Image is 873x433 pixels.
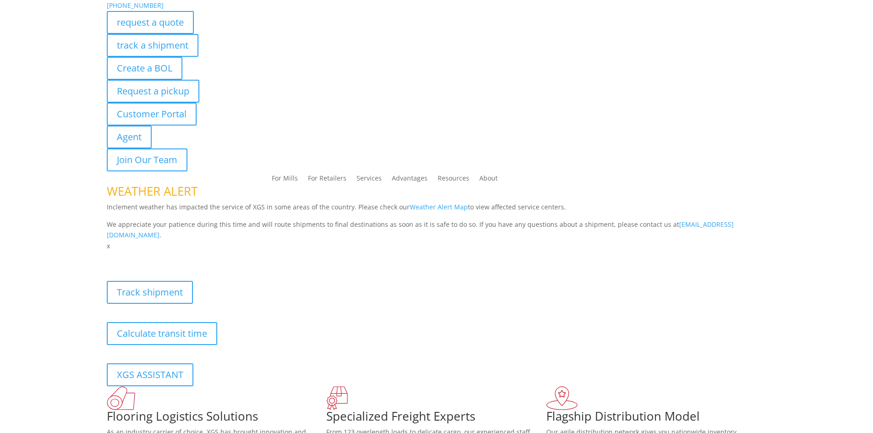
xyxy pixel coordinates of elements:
h1: Specialized Freight Experts [326,410,546,427]
img: xgs-icon-focused-on-flooring-red [326,386,348,410]
span: WEATHER ALERT [107,183,198,199]
a: track a shipment [107,34,198,57]
a: Calculate transit time [107,322,217,345]
b: Visibility, transparency, and control for your entire supply chain. [107,253,311,262]
h1: Flooring Logistics Solutions [107,410,327,427]
a: Agent [107,126,152,148]
p: Inclement weather has impacted the service of XGS in some areas of the country. Please check our ... [107,202,767,219]
a: About [479,175,498,185]
a: Services [357,175,382,185]
a: [PHONE_NUMBER] [107,1,164,10]
p: x [107,241,767,252]
a: For Mills [272,175,298,185]
p: We appreciate your patience during this time and will route shipments to final destinations as so... [107,219,767,241]
a: XGS ASSISTANT [107,363,193,386]
a: Join Our Team [107,148,187,171]
h1: Flagship Distribution Model [546,410,766,427]
a: Create a BOL [107,57,182,80]
a: Resources [438,175,469,185]
a: Advantages [392,175,428,185]
a: request a quote [107,11,194,34]
a: Customer Portal [107,103,197,126]
img: xgs-icon-flagship-distribution-model-red [546,386,578,410]
a: Request a pickup [107,80,199,103]
a: For Retailers [308,175,346,185]
a: Weather Alert Map [410,203,468,211]
a: Track shipment [107,281,193,304]
img: xgs-icon-total-supply-chain-intelligence-red [107,386,135,410]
